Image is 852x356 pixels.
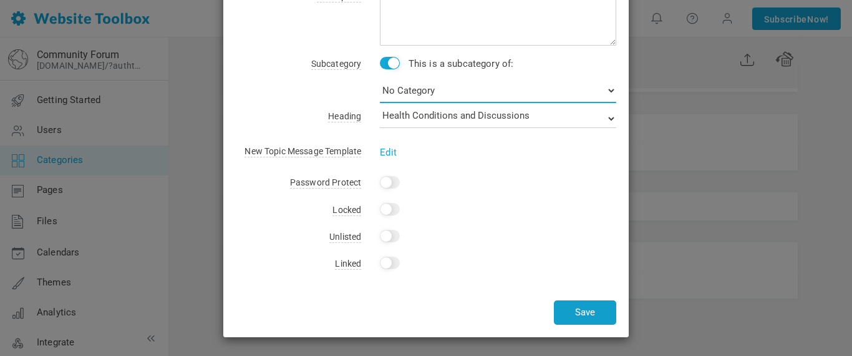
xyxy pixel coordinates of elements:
button: Save [554,300,616,325]
span: Password Protect [290,177,361,189]
span: This is a subcategory of: [409,58,514,69]
span: Subcategory [311,59,362,70]
span: New Topic Message Template [244,146,361,157]
span: Unlisted [329,232,361,243]
span: Heading [328,111,361,122]
span: Linked [335,259,361,270]
span: Locked [332,205,361,216]
a: Edit [380,147,397,158]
